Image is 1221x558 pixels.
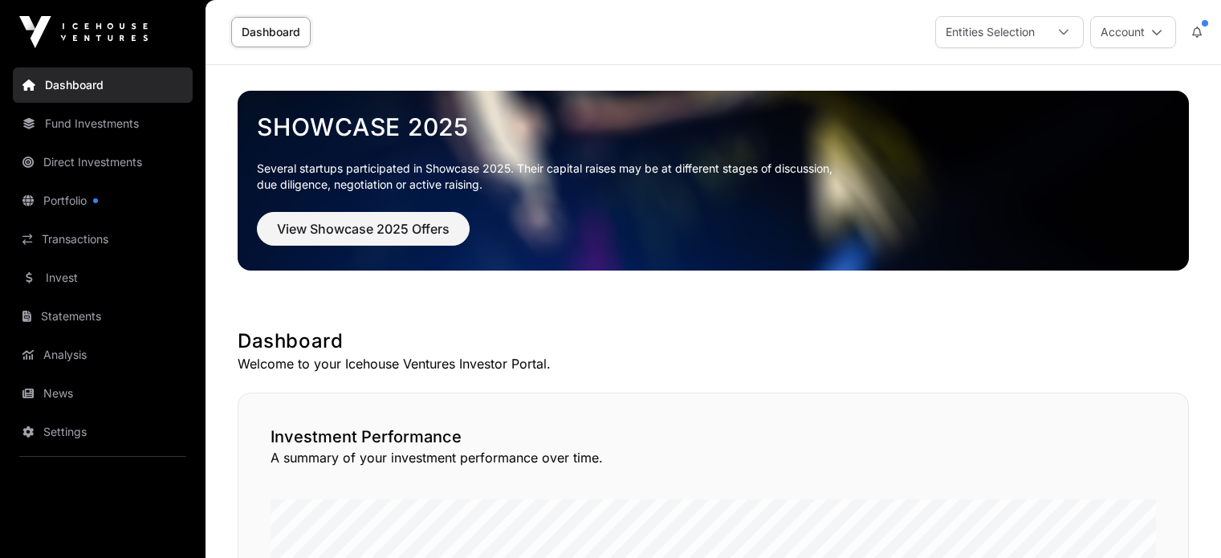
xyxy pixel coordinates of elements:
p: Several startups participated in Showcase 2025. Their capital raises may be at different stages o... [257,161,1170,193]
a: View Showcase 2025 Offers [257,228,470,244]
a: News [13,376,193,411]
button: View Showcase 2025 Offers [257,212,470,246]
div: Entities Selection [936,17,1044,47]
a: Showcase 2025 [257,112,1170,141]
a: Invest [13,260,193,295]
a: Settings [13,414,193,450]
a: Portfolio [13,183,193,218]
p: A summary of your investment performance over time. [271,448,1156,467]
a: Dashboard [231,17,311,47]
a: Analysis [13,337,193,373]
img: Icehouse Ventures Logo [19,16,148,48]
img: Showcase 2025 [238,91,1189,271]
a: Statements [13,299,193,334]
a: Fund Investments [13,106,193,141]
a: Direct Investments [13,145,193,180]
span: View Showcase 2025 Offers [277,219,450,238]
p: Welcome to your Icehouse Ventures Investor Portal. [238,354,1189,373]
a: Transactions [13,222,193,257]
a: Dashboard [13,67,193,103]
h1: Dashboard [238,328,1189,354]
h2: Investment Performance [271,426,1156,448]
button: Account [1090,16,1176,48]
